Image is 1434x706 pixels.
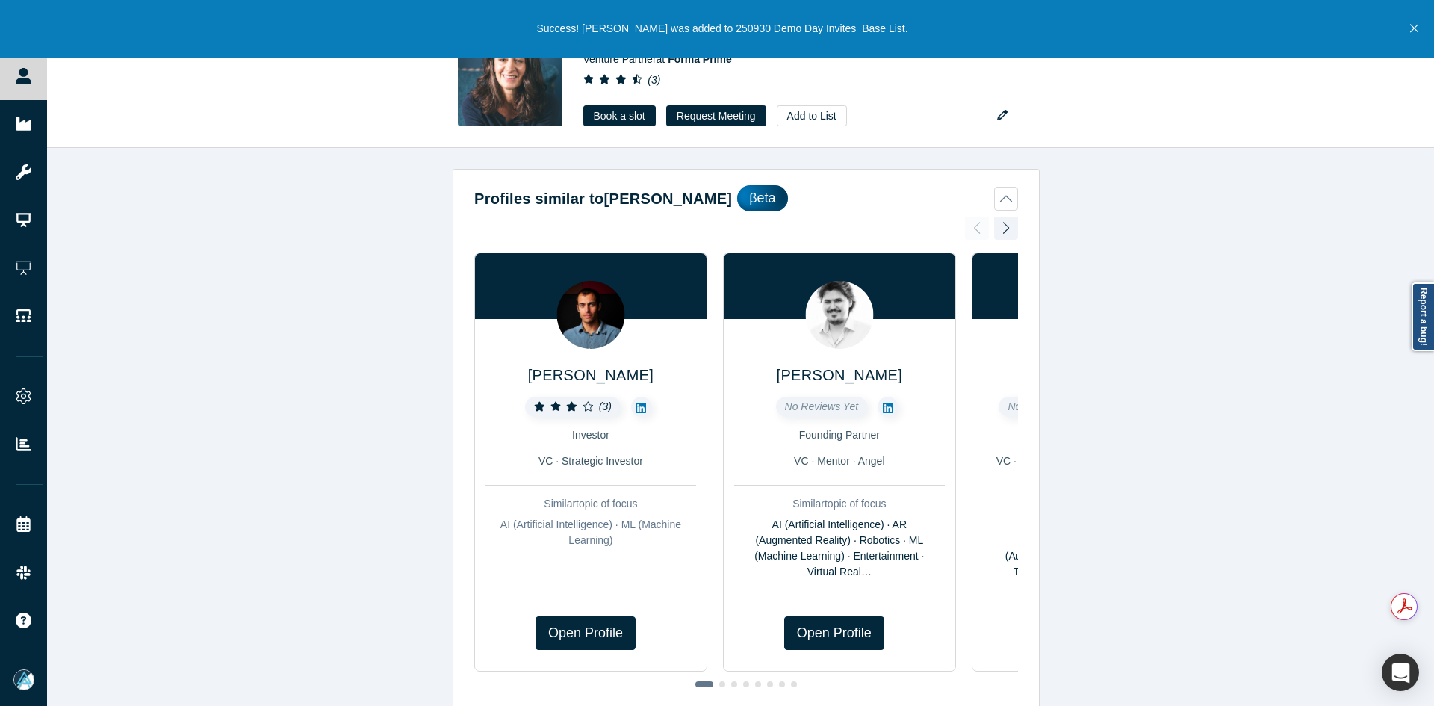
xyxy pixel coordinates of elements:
[983,512,1194,527] div: Similar topic of focus
[556,281,624,349] img: Andrew Byrnes's Profile Image
[734,517,945,580] div: AI (Artificial Intelligence) · AR (Augmented Reality) · Robotics · ML (Machine Learning) · Entert...
[784,616,884,650] a: Open Profile
[485,496,696,512] div: Similar topic of focus
[1412,282,1434,351] a: Report a bug!
[500,518,681,546] span: AI (Artificial Intelligence) · ML (Machine Learning)
[13,669,34,690] img: Mia Scott's Account
[485,453,696,469] div: VC · Strategic Investor
[474,188,732,210] h2: Profiles similar to [PERSON_NAME]
[737,185,787,211] div: βeta
[536,21,907,37] p: Success! [PERSON_NAME] was added to 250930 Demo Day Invites_Base List.
[536,616,636,650] a: Open Profile
[734,496,945,512] div: Similar topic of focus
[648,74,660,86] i: ( 3 )
[668,53,732,65] a: Forma Prime
[805,281,873,349] img: Artem Smirnov's Profile Image
[983,533,1194,595] div: AI (Artificial Intelligence) · AR (Augmented Reality) · Collaboration Tools · Big Data · CV (Comp...
[572,429,609,441] span: Investor
[458,22,562,126] img: Dianthe Harris Skurko's Profile Image
[599,400,612,412] i: ( 3 )
[734,453,945,469] div: VC · Mentor · Angel
[777,105,847,126] button: Add to List
[583,53,732,65] span: Venture Partner at
[777,367,902,383] a: [PERSON_NAME]
[583,105,656,126] a: Book a slot
[983,453,1194,485] div: VC · Mentor · Angel · Lecturer · Industry Analyst
[799,429,880,441] span: Founding Partner
[666,105,766,126] button: Request Meeting
[1008,400,1081,412] span: No Reviews Yet
[528,367,654,383] a: [PERSON_NAME]
[474,185,1018,211] button: Profiles similar to[PERSON_NAME]βeta
[785,400,859,412] span: No Reviews Yet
